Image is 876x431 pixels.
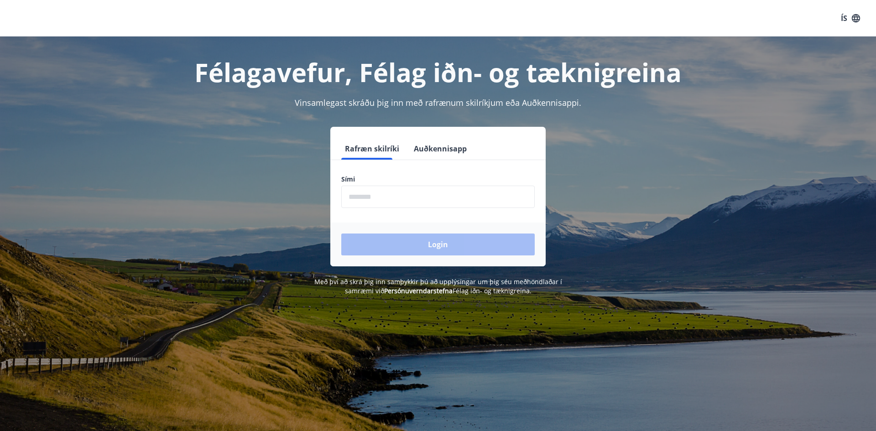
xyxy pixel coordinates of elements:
button: Auðkennisapp [410,138,470,160]
a: Persónuverndarstefna [384,286,453,295]
h1: Félagavefur, Félag iðn- og tæknigreina [120,55,756,89]
label: Sími [341,175,535,184]
span: Vinsamlegast skráðu þig inn með rafrænum skilríkjum eða Auðkennisappi. [295,97,581,108]
button: ÍS [836,10,865,26]
span: Með því að skrá þig inn samþykkir þú að upplýsingar um þig séu meðhöndlaðar í samræmi við Félag i... [314,277,562,295]
button: Rafræn skilríki [341,138,403,160]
